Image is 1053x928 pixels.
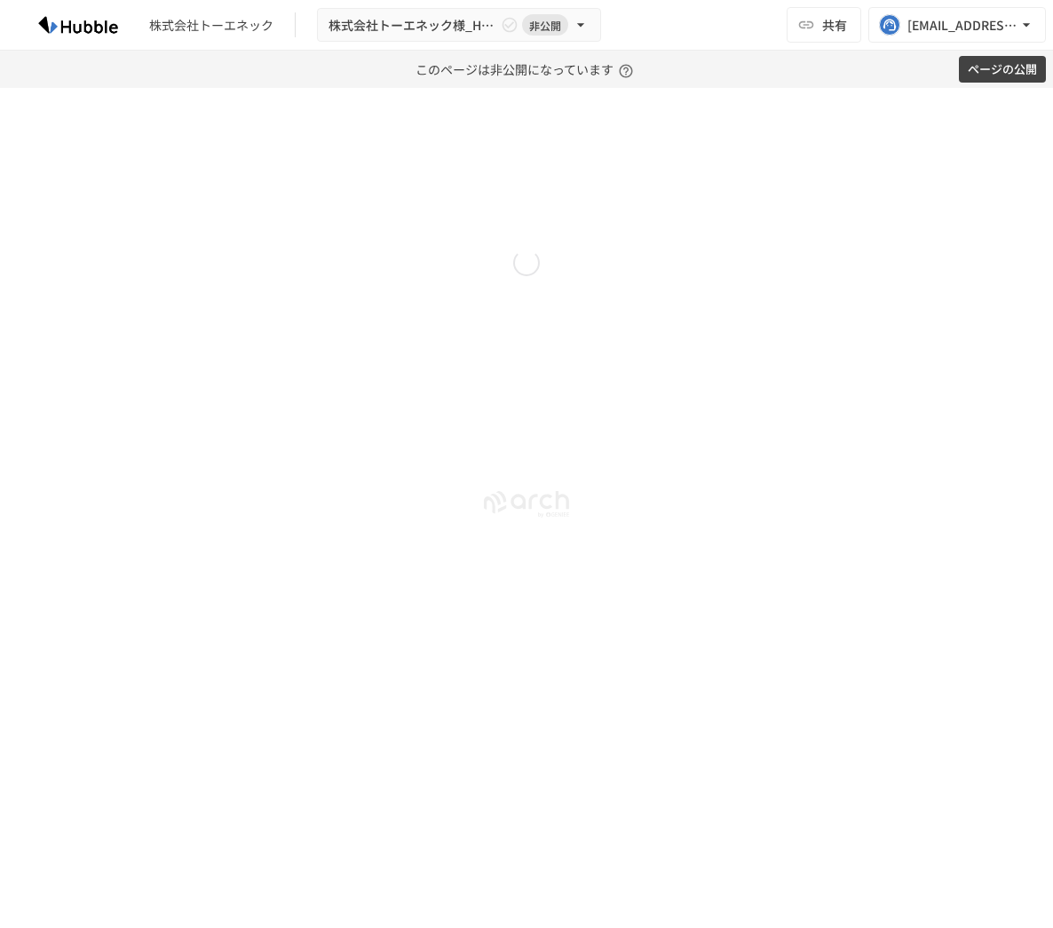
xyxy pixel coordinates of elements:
[416,51,638,88] p: このページは非公開になっています
[822,15,847,35] span: 共有
[868,7,1046,43] button: [EMAIL_ADDRESS][DOMAIN_NAME]
[522,16,568,35] span: 非公開
[21,11,135,39] img: HzDRNkGCf7KYO4GfwKnzITak6oVsp5RHeZBEM1dQFiQ
[317,8,601,43] button: 株式会社トーエネック様_Hubble操作説明資料非公開
[787,7,861,43] button: 共有
[959,56,1046,83] button: ページの公開
[329,14,497,36] span: 株式会社トーエネック様_Hubble操作説明資料
[907,14,1017,36] div: [EMAIL_ADDRESS][DOMAIN_NAME]
[149,16,273,35] div: 株式会社トーエネック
